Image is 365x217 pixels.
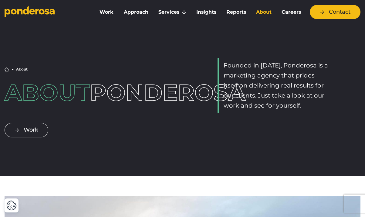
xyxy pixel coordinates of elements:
h1: Ponderosa [5,81,147,104]
a: Insights [192,6,220,19]
li: About [16,67,28,71]
li: ▶︎ [12,67,14,71]
span: About [5,79,90,106]
a: Work [5,123,48,137]
p: Founded in [DATE], Ponderosa is a marketing agency that prides itself on delivering real results ... [224,60,330,111]
a: Services [154,6,190,19]
button: Cookie Settings [6,200,17,211]
a: Reports [222,6,250,19]
a: About [252,6,275,19]
a: Go to homepage [5,6,87,18]
a: Approach [120,6,152,19]
a: Home [5,67,9,72]
a: Contact [310,5,360,19]
img: Revisit consent button [6,200,17,211]
a: Careers [278,6,305,19]
a: Work [96,6,117,19]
